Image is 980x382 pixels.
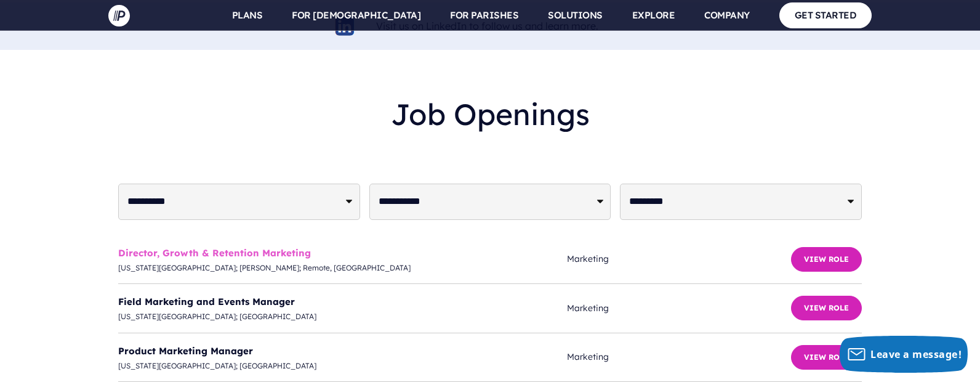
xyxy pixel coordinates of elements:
[791,247,862,272] button: View Role
[118,359,567,373] span: [US_STATE][GEOGRAPHIC_DATA]; [GEOGRAPHIC_DATA]
[118,87,862,142] h2: Job Openings
[779,2,872,28] a: GET STARTED
[791,296,862,320] button: View Role
[118,261,567,275] span: [US_STATE][GEOGRAPHIC_DATA]; [PERSON_NAME]; Remote, [GEOGRAPHIC_DATA]
[791,345,862,370] button: View Role
[118,247,311,259] a: Director, Growth & Retention Marketing
[118,296,295,307] a: Field Marketing and Events Manager
[840,336,968,373] button: Leave a message!
[118,345,253,357] a: Product Marketing Manager
[567,301,791,316] span: Marketing
[567,349,791,365] span: Marketing
[567,251,791,267] span: Marketing
[118,310,567,323] span: [US_STATE][GEOGRAPHIC_DATA]; [GEOGRAPHIC_DATA]
[870,347,962,361] span: Leave a message!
